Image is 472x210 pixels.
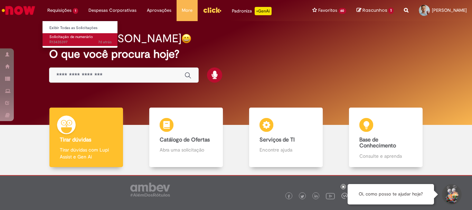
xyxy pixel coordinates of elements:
[432,7,467,13] span: [PERSON_NAME]
[287,195,291,198] img: logo_footer_facebook.png
[203,5,221,15] img: click_logo_yellow_360x200.png
[130,183,170,197] img: logo_footer_ambev_rotulo_gray.png
[359,136,396,149] b: Base de Conhecimento
[318,7,337,14] span: Favoritos
[359,153,412,159] p: Consulte e aprenda
[259,136,295,143] b: Serviços de TI
[314,194,318,199] img: logo_footer_linkedin.png
[341,193,348,199] img: logo_footer_workplace.png
[98,39,112,45] time: 21/08/2025 10:37:32
[160,136,210,143] b: Catálogo de Ofertas
[49,48,423,60] h2: O que você procura hoje?
[388,8,394,14] span: 1
[60,146,112,160] p: Tirar dúvidas com Lupi Assist e Gen Ai
[336,108,436,167] a: Base de Conhecimento Consulte e aprenda
[88,7,136,14] span: Despesas Corporativas
[42,21,118,48] ul: Requisições
[73,8,78,14] span: 1
[43,24,119,32] a: Exibir Todas as Solicitações
[47,7,72,14] span: Requisições
[160,146,212,153] p: Abra uma solicitação
[255,7,272,15] p: +GenAi
[147,7,171,14] span: Aprovações
[348,184,434,204] div: Oi, como posso te ajudar hoje?
[43,33,119,46] a: Aberto R13435397 : Solicitação de numerário
[236,108,336,167] a: Serviços de TI Encontre ajuda
[49,34,93,39] span: Solicitação de numerário
[362,7,387,13] span: Rascunhos
[232,7,272,15] div: Padroniza
[98,39,112,45] span: 7d atrás
[182,7,192,14] span: More
[181,34,191,44] img: happy-face.png
[1,3,36,17] img: ServiceNow
[259,146,312,153] p: Encontre ajuda
[301,195,304,198] img: logo_footer_twitter.png
[49,39,112,45] span: R13435397
[136,108,236,167] a: Catálogo de Ofertas Abra uma solicitação
[326,191,335,200] img: logo_footer_youtube.png
[441,184,462,205] button: Iniciar Conversa de Suporte
[357,7,394,14] a: Rascunhos
[36,108,136,167] a: Tirar dúvidas Tirar dúvidas com Lupi Assist e Gen Ai
[339,8,347,14] span: 60
[60,136,91,143] b: Tirar dúvidas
